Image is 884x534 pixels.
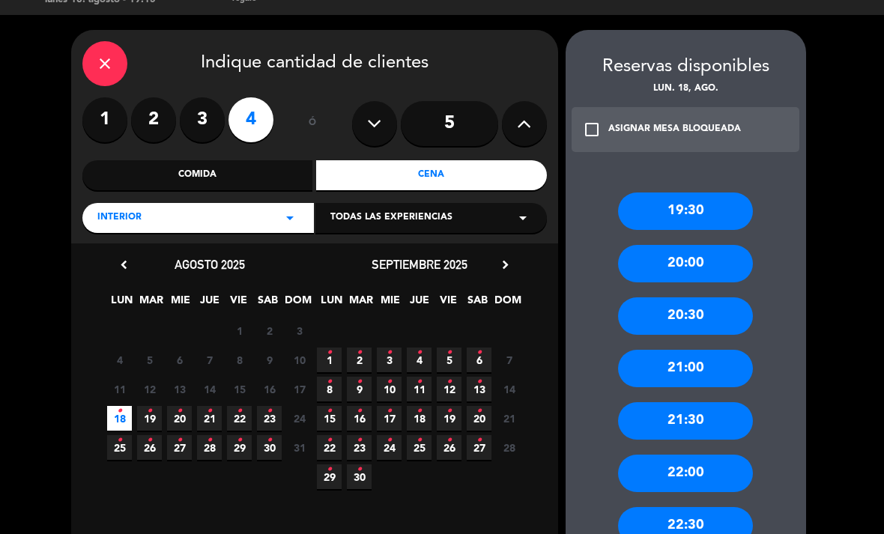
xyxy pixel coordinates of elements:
[257,377,282,401] span: 16
[618,350,753,387] div: 21:00
[287,406,312,431] span: 24
[228,97,273,142] label: 4
[177,399,182,423] i: •
[476,399,482,423] i: •
[167,406,192,431] span: 20
[147,399,152,423] i: •
[107,406,132,431] span: 18
[417,370,422,394] i: •
[317,464,342,489] span: 29
[387,341,392,365] i: •
[197,406,222,431] span: 21
[618,245,753,282] div: 20:00
[197,348,222,372] span: 7
[417,399,422,423] i: •
[257,348,282,372] span: 9
[327,370,332,394] i: •
[180,97,225,142] label: 3
[167,348,192,372] span: 6
[407,406,432,431] span: 18
[117,399,122,423] i: •
[327,428,332,452] i: •
[465,291,490,316] span: SAB
[377,348,402,372] span: 3
[407,435,432,460] span: 25
[82,97,127,142] label: 1
[97,210,142,225] span: Interior
[327,341,332,365] i: •
[618,192,753,230] div: 19:30
[476,428,482,452] i: •
[357,370,362,394] i: •
[446,428,452,452] i: •
[378,291,402,316] span: MIE
[131,97,176,142] label: 2
[197,435,222,460] span: 28
[319,291,344,316] span: LUN
[147,428,152,452] i: •
[467,406,491,431] span: 20
[137,348,162,372] span: 5
[267,428,272,452] i: •
[109,291,134,316] span: LUN
[348,291,373,316] span: MAR
[497,348,521,372] span: 7
[377,435,402,460] span: 24
[497,435,521,460] span: 28
[407,377,432,401] span: 11
[618,402,753,440] div: 21:30
[583,121,601,139] i: check_box_outline_blank
[197,291,222,316] span: JUE
[96,55,114,73] i: close
[285,291,309,316] span: DOM
[437,348,461,372] span: 5
[377,377,402,401] span: 10
[387,399,392,423] i: •
[467,377,491,401] span: 13
[407,291,432,316] span: JUE
[257,318,282,343] span: 2
[257,406,282,431] span: 23
[177,428,182,452] i: •
[287,348,312,372] span: 10
[281,209,299,227] i: arrow_drop_down
[437,435,461,460] span: 26
[476,370,482,394] i: •
[287,377,312,401] span: 17
[227,406,252,431] span: 22
[446,370,452,394] i: •
[227,348,252,372] span: 8
[288,97,337,150] div: ó
[257,435,282,460] span: 30
[267,399,272,423] i: •
[497,257,513,273] i: chevron_right
[207,399,212,423] i: •
[227,435,252,460] span: 29
[357,399,362,423] i: •
[387,370,392,394] i: •
[317,406,342,431] span: 15
[197,377,222,401] span: 14
[387,428,392,452] i: •
[226,291,251,316] span: VIE
[347,406,372,431] span: 16
[327,458,332,482] i: •
[514,209,532,227] i: arrow_drop_down
[494,291,519,316] span: DOM
[287,435,312,460] span: 31
[137,435,162,460] span: 26
[618,455,753,492] div: 22:00
[139,291,163,316] span: MAR
[255,291,280,316] span: SAB
[137,406,162,431] span: 19
[117,428,122,452] i: •
[317,348,342,372] span: 1
[377,406,402,431] span: 17
[347,435,372,460] span: 23
[107,377,132,401] span: 11
[372,257,467,272] span: septiembre 2025
[467,435,491,460] span: 27
[618,297,753,335] div: 20:30
[417,428,422,452] i: •
[107,435,132,460] span: 25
